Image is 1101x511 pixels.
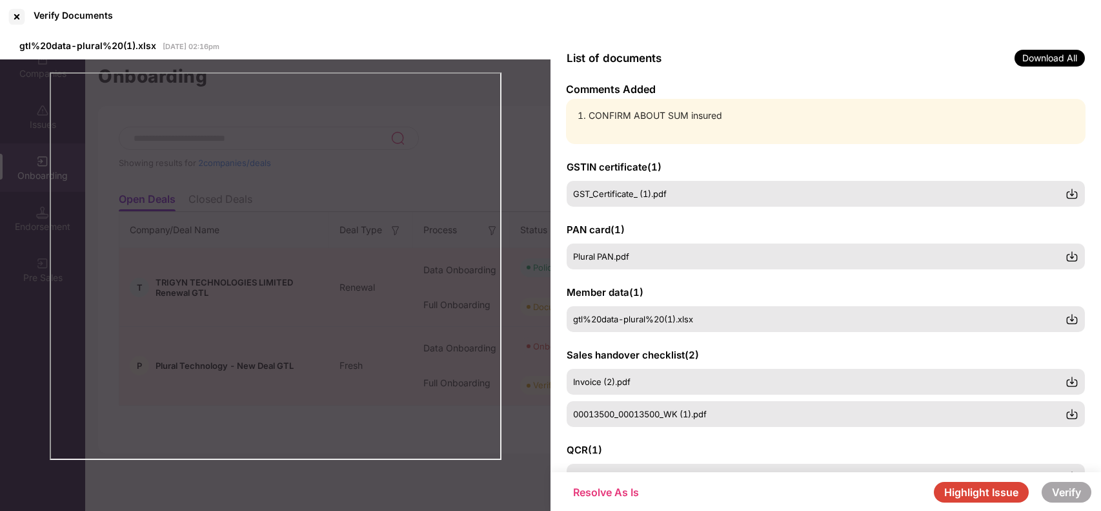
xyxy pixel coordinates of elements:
img: svg+xml;base64,PHN2ZyBpZD0iRG93bmxvYWQtMzJ4MzIiIHhtbG5zPSJodHRwOi8vd3d3LnczLm9yZy8yMDAwL3N2ZyIgd2... [1066,313,1078,326]
img: svg+xml;base64,PHN2ZyBpZD0iRG93bmxvYWQtMzJ4MzIiIHhtbG5zPSJodHRwOi8vd3d3LnczLm9yZy8yMDAwL3N2ZyIgd2... [1066,408,1078,421]
span: Invoice (2).pdf [573,377,631,387]
span: Plural PAN.pdf [573,251,629,262]
button: Highlight Issue [934,482,1029,503]
iframe: msdoc-iframe [50,72,501,460]
button: Resolve As Is [560,483,652,502]
div: Verify Documents [34,10,113,21]
img: svg+xml;base64,PHN2ZyBpZD0iRG93bmxvYWQtMzJ4MzIiIHhtbG5zPSJodHRwOi8vd3d3LnczLm9yZy8yMDAwL3N2ZyIgd2... [1066,187,1078,200]
span: gtl%20data-plural%20(1).xlsx [19,40,156,51]
span: Download All [1015,50,1085,67]
span: PAN card ( 1 ) [567,224,625,236]
span: gtl%20data-plural%20(1).xlsx [573,314,693,324]
span: List of documents [567,52,662,65]
span: 00013500_00013500_WK (1).pdf [573,409,707,419]
span: GST_Certificate_ (1).pdf [573,189,667,199]
span: QCR ( 1 ) [567,444,602,456]
img: svg+xml;base64,PHN2ZyBpZD0iRG93bmxvYWQtMzJ4MzIiIHhtbG5zPSJodHRwOi8vd3d3LnczLm9yZy8yMDAwL3N2ZyIgd2... [1066,375,1078,388]
button: Verify [1042,482,1091,503]
span: Member data ( 1 ) [567,286,643,298]
p: Comments Added [566,83,1086,96]
li: CONFIRM ABOUT SUM insured [589,109,1076,123]
span: [DATE] 02:16pm [163,42,219,51]
img: svg+xml;base64,PHN2ZyBpZD0iRG93bmxvYWQtMzJ4MzIiIHhtbG5zPSJodHRwOi8vd3d3LnczLm9yZy8yMDAwL3N2ZyIgd2... [1066,250,1078,263]
span: GHI_Format_2024-25 -Plural.xlsx [573,472,705,482]
img: svg+xml;base64,PHN2ZyBpZD0iRG93bmxvYWQtMzJ4MzIiIHhtbG5zPSJodHRwOi8vd3d3LnczLm9yZy8yMDAwL3N2ZyIgd2... [1066,470,1078,483]
span: GSTIN certificate ( 1 ) [567,161,662,173]
span: Sales handover checklist ( 2 ) [567,349,699,361]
